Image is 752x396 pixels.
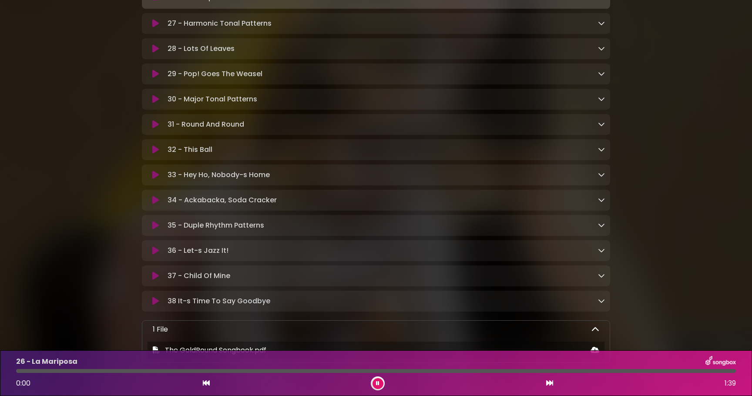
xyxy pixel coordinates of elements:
img: songbox-logo-white.png [705,356,736,367]
p: 26 - La Mariposa [16,356,77,367]
p: 29 - Pop! Goes The Weasel [168,69,262,79]
p: 30 - Major Tonal Patterns [168,94,257,104]
p: 36 - Let-s Jazz It! [168,245,228,256]
span: 1:39 [725,378,736,389]
span: The GoldRound Songbook.pdf [165,345,266,355]
p: 38 It-s Time To Say Goodbye [168,296,270,306]
p: 33 - Hey Ho, Nobody-s Home [168,170,270,180]
p: 27 - Harmonic Tonal Patterns [168,18,272,29]
p: 31 - Round And Round [168,119,244,130]
p: 34 - Ackabacka, Soda Cracker [168,195,277,205]
p: 35 - Duple Rhythm Patterns [168,220,264,231]
span: 0:00 [16,378,30,388]
p: 1 File [153,324,168,335]
p: 37 - Child Of Mine [168,271,230,281]
p: 32 - This Ball [168,144,212,155]
p: 28 - Lots Of Leaves [168,44,235,54]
